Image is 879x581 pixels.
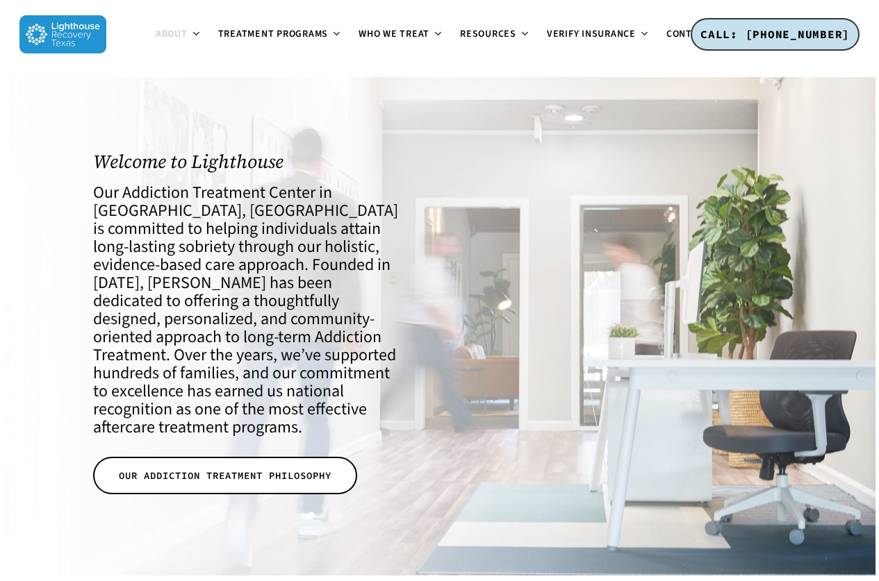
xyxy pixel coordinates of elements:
a: Verify Insurance [539,29,658,40]
a: Treatment Programs [210,29,351,40]
span: OUR ADDICTION TREATMENT PHILOSOPHY [119,469,331,482]
span: Verify Insurance [547,27,636,41]
a: Who We Treat [350,29,452,40]
h1: Welcome to Lighthouse [93,151,402,173]
span: Contact [666,27,709,41]
span: Treatment Programs [218,27,329,41]
a: Contact [658,29,732,40]
a: Resources [452,29,539,40]
a: About [147,29,210,40]
span: Who We Treat [359,27,429,41]
span: About [156,27,188,41]
span: Resources [460,27,516,41]
a: OUR ADDICTION TREATMENT PHILOSOPHY [93,457,357,494]
img: Lighthouse Recovery Texas [19,15,106,53]
h4: Our Addiction Treatment Center in [GEOGRAPHIC_DATA], [GEOGRAPHIC_DATA] is committed to helping in... [93,184,402,437]
a: CALL: [PHONE_NUMBER] [691,18,860,51]
span: CALL: [PHONE_NUMBER] [700,27,850,41]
